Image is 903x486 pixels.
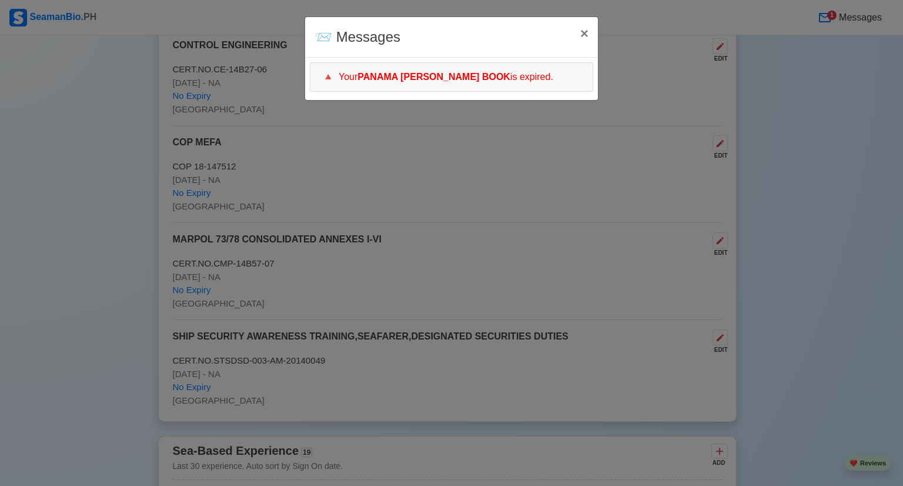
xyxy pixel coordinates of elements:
[580,25,588,41] span: ×
[357,72,510,82] b: PANAMA [PERSON_NAME] BOOK
[322,72,334,82] span: 🔺
[310,62,593,92] div: Your is expired.
[315,29,332,45] span: messages
[315,26,400,48] div: Messages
